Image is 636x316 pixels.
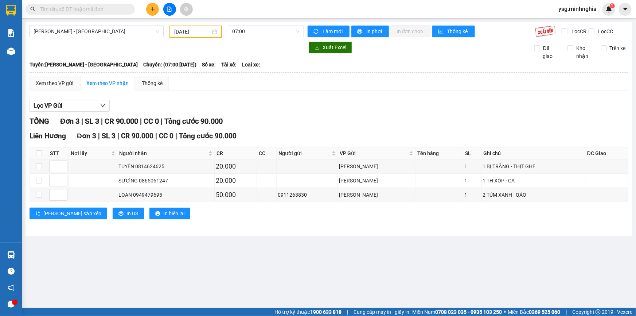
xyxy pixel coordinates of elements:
span: ⚪️ [504,311,506,313]
button: syncLàm mới [308,26,350,37]
span: Cung cấp máy in - giấy in: [354,308,410,316]
img: warehouse-icon [7,47,15,55]
button: file-add [163,3,176,16]
span: printer [118,211,124,217]
span: Lọc CC [596,27,614,35]
span: file-add [167,7,172,12]
th: STT [48,147,69,159]
span: sort-ascending [35,211,40,217]
img: 9k= [535,26,556,37]
span: download [315,45,320,51]
span: 1 [611,3,613,8]
span: SL 3 [102,132,116,140]
span: | [98,132,100,140]
input: 05/03/2025 [174,28,211,36]
span: Miền Nam [412,308,502,316]
span: | [117,132,119,140]
span: message [8,301,15,308]
span: Người gửi [278,149,330,157]
span: Chuyến: (07:00 [DATE]) [143,61,196,69]
span: Miền Bắc [508,308,560,316]
span: Thống kê [447,27,469,35]
span: printer [357,29,363,35]
img: warehouse-icon [7,251,15,259]
b: Tuyến: [PERSON_NAME] - [GEOGRAPHIC_DATA] [30,62,138,68]
div: 1 BỊ TRẮNG - THỊT GHẸ [483,162,584,170]
span: | [155,132,157,140]
span: notification [8,284,15,291]
button: printerIn phơi [351,26,389,37]
button: In đơn chọn [391,26,430,37]
span: | [566,308,567,316]
button: printerIn biên lai [149,208,190,219]
div: TUYÊN 0814624625 [118,162,213,170]
span: ysg.minhnghia [553,4,602,14]
span: In DS [126,209,138,217]
div: 20.000 [216,161,255,172]
input: Tìm tên, số ĐT hoặc mã đơn [40,5,126,13]
span: printer [155,211,160,217]
span: Phan Rí - Sài Gòn [34,26,159,37]
span: aim [184,7,189,12]
span: copyright [596,309,601,315]
span: search [30,7,35,12]
button: plus [146,3,159,16]
div: [PERSON_NAME] [339,191,414,199]
span: Hỗ trợ kỹ thuật: [274,308,342,316]
img: icon-new-feature [606,6,612,12]
td: VP Phan Rí [338,174,415,188]
th: Ghi chú [482,147,585,159]
div: 1 [464,191,480,199]
span: down [100,103,106,108]
span: | [140,117,142,126]
th: CR [215,147,257,159]
div: 1 [464,177,480,185]
span: | [347,308,348,316]
div: [PERSON_NAME] [339,177,414,185]
span: Xuất Excel [323,43,346,51]
div: 1 [464,162,480,170]
button: printerIn DS [113,208,144,219]
strong: 0708 023 035 - 0935 103 250 [435,309,502,315]
div: 2 TÚM XANH - QÁO [483,191,584,199]
button: Lọc VP Gửi [30,100,110,112]
span: CC 0 [144,117,159,126]
span: CR 90.000 [121,132,153,140]
span: Tổng cước 90.000 [164,117,223,126]
span: | [101,117,103,126]
span: caret-down [622,6,629,12]
div: [PERSON_NAME] [339,162,414,170]
span: Đơn 3 [77,132,96,140]
span: VP Gửi [340,149,408,157]
span: Loại xe: [242,61,260,69]
strong: 1900 633 818 [310,309,342,315]
span: Làm mới [323,27,344,35]
span: | [81,117,83,126]
strong: 0369 525 060 [529,309,560,315]
span: Lọc CR [569,27,588,35]
button: downloadXuất Excel [309,42,352,53]
button: sort-ascending[PERSON_NAME] sắp xếp [30,208,107,219]
img: solution-icon [7,29,15,37]
span: Liên Hương [30,132,66,140]
button: bar-chartThống kê [432,26,475,37]
span: Trên xe [607,44,629,52]
span: plus [150,7,155,12]
span: In biên lai [163,209,184,217]
span: | [161,117,163,126]
span: Người nhận [119,149,207,157]
th: SL [463,147,481,159]
span: SL 3 [85,117,99,126]
span: In phơi [366,27,383,35]
div: Xem theo VP nhận [86,79,129,87]
div: 1 TH XỐP - CÁ [483,177,584,185]
div: Xem theo VP gửi [36,79,73,87]
div: 50.000 [216,190,255,200]
span: Lọc VP Gửi [34,101,62,110]
span: Tổng cước 90.000 [179,132,237,140]
button: aim [180,3,193,16]
span: Nơi lấy [71,149,110,157]
td: VP Phan Rí [338,159,415,174]
th: Tên hàng [415,147,463,159]
span: | [175,132,177,140]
